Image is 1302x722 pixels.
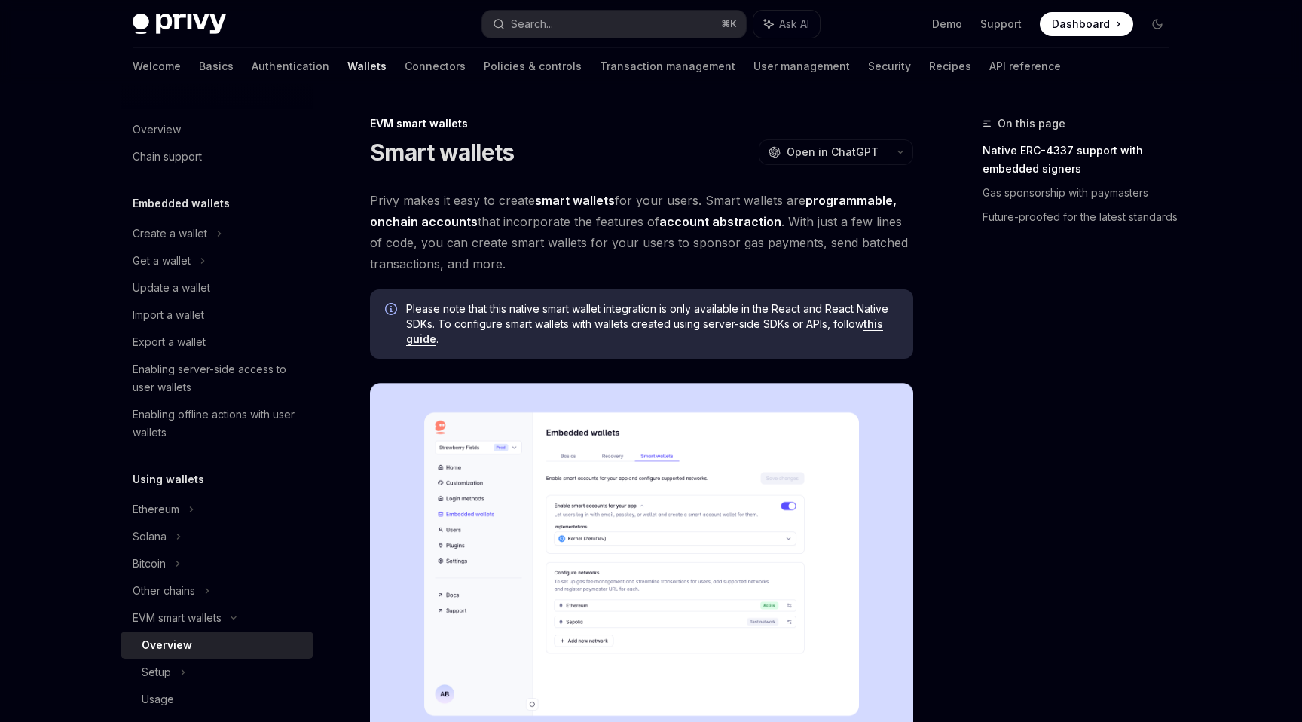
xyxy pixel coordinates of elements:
[980,17,1022,32] a: Support
[121,143,313,170] a: Chain support
[868,48,911,84] a: Security
[787,145,879,160] span: Open in ChatGPT
[753,11,820,38] button: Ask AI
[133,121,181,139] div: Overview
[121,401,313,446] a: Enabling offline actions with user wallets
[998,115,1065,133] span: On this page
[983,139,1181,181] a: Native ERC-4337 support with embedded signers
[929,48,971,84] a: Recipes
[133,609,222,627] div: EVM smart wallets
[983,181,1181,205] a: Gas sponsorship with paymasters
[405,48,466,84] a: Connectors
[1052,17,1110,32] span: Dashboard
[133,194,230,213] h5: Embedded wallets
[133,48,181,84] a: Welcome
[1040,12,1133,36] a: Dashboard
[133,14,226,35] img: dark logo
[600,48,735,84] a: Transaction management
[142,636,192,654] div: Overview
[1145,12,1169,36] button: Toggle dark mode
[347,48,387,84] a: Wallets
[133,225,207,243] div: Create a wallet
[779,17,809,32] span: Ask AI
[142,690,174,708] div: Usage
[199,48,234,84] a: Basics
[932,17,962,32] a: Demo
[535,193,615,208] strong: smart wallets
[133,528,167,546] div: Solana
[370,190,913,274] span: Privy makes it easy to create for your users. Smart wallets are that incorporate the features of ...
[133,333,206,351] div: Export a wallet
[121,686,313,713] a: Usage
[133,555,166,573] div: Bitcoin
[121,329,313,356] a: Export a wallet
[133,582,195,600] div: Other chains
[370,139,514,166] h1: Smart wallets
[121,274,313,301] a: Update a wallet
[759,139,888,165] button: Open in ChatGPT
[121,356,313,401] a: Enabling server-side access to user wallets
[133,279,210,297] div: Update a wallet
[753,48,850,84] a: User management
[121,301,313,329] a: Import a wallet
[484,48,582,84] a: Policies & controls
[133,252,191,270] div: Get a wallet
[406,301,898,347] span: Please note that this native smart wallet integration is only available in the React and React Na...
[511,15,553,33] div: Search...
[370,116,913,131] div: EVM smart wallets
[989,48,1061,84] a: API reference
[659,214,781,230] a: account abstraction
[721,18,737,30] span: ⌘ K
[133,470,204,488] h5: Using wallets
[142,663,171,681] div: Setup
[133,148,202,166] div: Chain support
[133,360,304,396] div: Enabling server-side access to user wallets
[252,48,329,84] a: Authentication
[121,116,313,143] a: Overview
[983,205,1181,229] a: Future-proofed for the latest standards
[133,500,179,519] div: Ethereum
[121,632,313,659] a: Overview
[133,405,304,442] div: Enabling offline actions with user wallets
[385,303,400,318] svg: Info
[482,11,746,38] button: Search...⌘K
[133,306,204,324] div: Import a wallet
